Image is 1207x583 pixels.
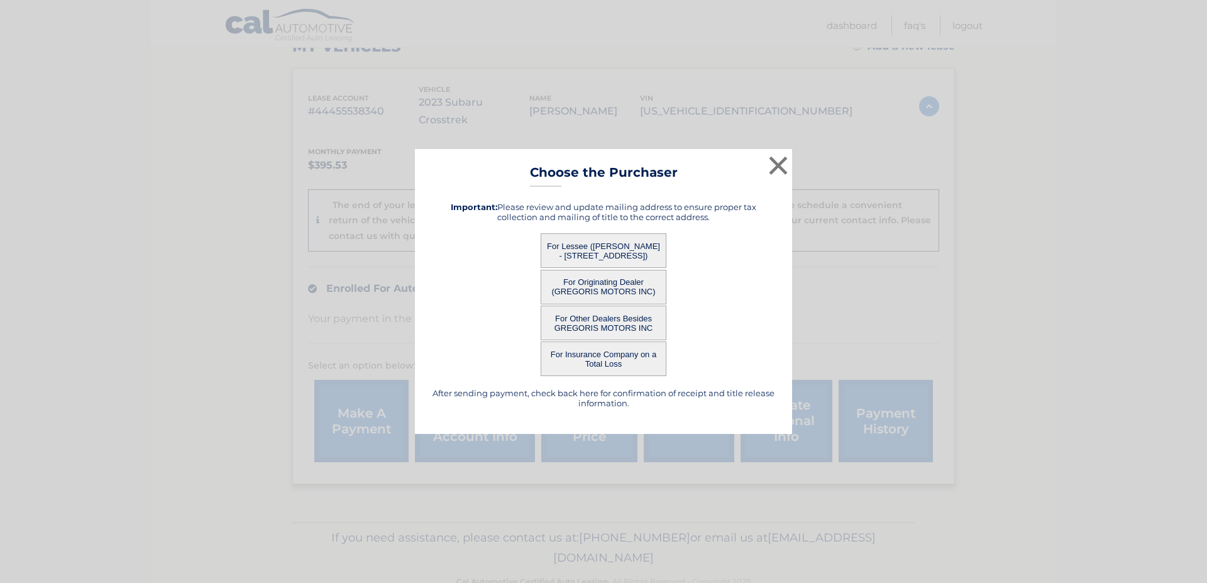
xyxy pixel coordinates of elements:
button: For Insurance Company on a Total Loss [541,341,666,376]
h5: After sending payment, check back here for confirmation of receipt and title release information. [431,388,776,408]
h5: Please review and update mailing address to ensure proper tax collection and mailing of title to ... [431,202,776,222]
button: × [766,153,791,178]
button: For Other Dealers Besides GREGORIS MOTORS INC [541,306,666,340]
button: For Lessee ([PERSON_NAME] - [STREET_ADDRESS]) [541,233,666,268]
h3: Choose the Purchaser [530,165,678,187]
strong: Important: [451,202,497,212]
button: For Originating Dealer (GREGORIS MOTORS INC) [541,270,666,304]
